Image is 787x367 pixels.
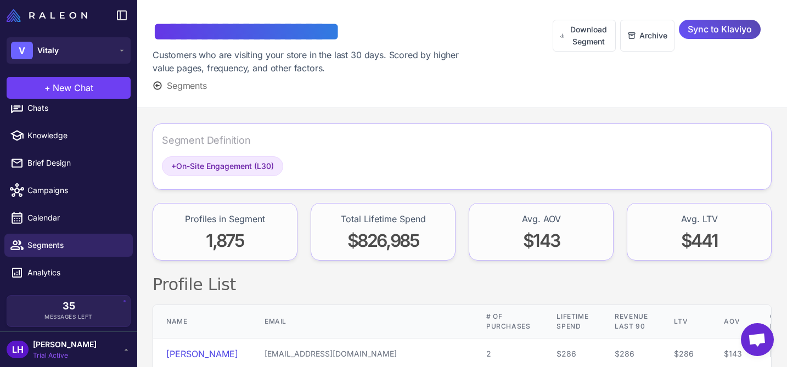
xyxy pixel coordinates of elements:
span: Chats [27,102,124,114]
th: Name [153,305,251,338]
div: Profiles in Segment [185,212,265,225]
span: On-Site Engagement (L30) [171,160,274,172]
a: Calendar [4,206,133,229]
img: Raleon Logo [7,9,87,22]
button: +New Chat [7,77,131,99]
span: New Chat [53,81,93,94]
a: Raleon Logo [7,9,92,22]
a: Segments [4,234,133,257]
div: Segment Definition [162,133,251,148]
button: Archive [620,20,674,52]
span: + [44,81,50,94]
span: + [171,161,176,171]
span: Messages Left [44,313,93,321]
a: Campaigns [4,179,133,202]
div: Total Lifetime Spend [341,212,426,225]
a: [PERSON_NAME] [166,348,238,359]
h2: Profile List [153,274,772,296]
th: LTV [661,305,711,338]
div: Open chat [741,323,774,356]
div: Customers who are visiting your store in the last 30 days. Scored by higher value pages, frequenc... [153,48,473,75]
a: Chats [4,97,133,120]
span: Campaigns [27,184,124,196]
button: Download Segment [553,20,616,52]
button: Segments [153,79,207,92]
span: Brief Design [27,157,124,169]
th: AOV [711,305,757,338]
span: 35 [63,301,75,311]
th: Lifetime Spend [543,305,602,338]
div: Avg. LTV [681,212,718,225]
span: Integrations [27,294,124,306]
span: $826,985 [347,230,419,251]
th: Email [251,305,473,338]
th: # of Purchases [473,305,543,338]
span: Sync to Klaviyo [688,20,752,39]
span: $441 [681,230,717,251]
a: Brief Design [4,151,133,174]
a: Integrations [4,289,133,312]
span: Trial Active [33,351,97,360]
span: Vitaly [37,44,59,57]
span: Analytics [27,267,124,279]
button: VVitaly [7,37,131,64]
span: Calendar [27,212,124,224]
span: Segments [167,79,207,92]
div: Avg. AOV [522,212,561,225]
a: Analytics [4,261,133,284]
div: V [11,42,33,59]
div: LH [7,341,29,358]
a: Knowledge [4,124,133,147]
th: Revenue Last 90 [602,305,661,338]
span: 1,875 [206,230,244,251]
span: [PERSON_NAME] [33,338,97,351]
span: $143 [523,230,559,251]
span: Knowledge [27,129,124,142]
span: Segments [27,239,124,251]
